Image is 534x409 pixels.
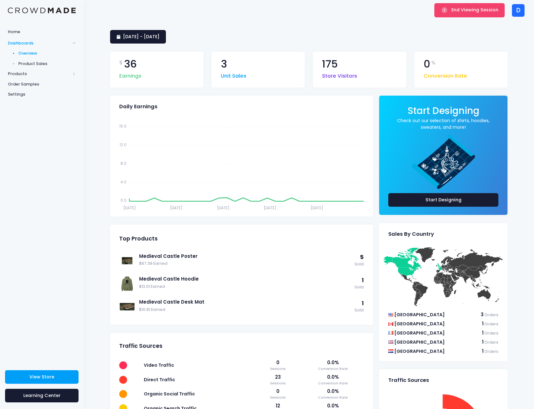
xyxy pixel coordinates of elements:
[322,69,357,80] span: Store Visitors
[408,104,479,117] span: Start Designing
[302,395,364,400] span: Conversion Rate
[302,366,364,371] span: Conversion Rate
[355,261,364,267] span: Sold
[144,391,195,397] span: Organic Social Traffic
[139,261,351,267] span: $67.39 Earned
[424,59,430,69] span: 0
[259,374,296,381] span: 23
[394,321,445,327] span: [GEOGRAPHIC_DATA]
[119,235,158,242] span: Top Products
[362,299,364,307] span: 1
[5,370,79,384] a: View Store
[394,339,445,345] span: [GEOGRAPHIC_DATA]
[302,388,364,395] span: 0.0%
[355,284,364,290] span: Sold
[394,311,445,318] span: [GEOGRAPHIC_DATA]
[322,59,338,69] span: 175
[144,362,174,368] span: Video Traffic
[482,339,484,345] span: 1
[394,348,445,354] span: [GEOGRAPHIC_DATA]
[259,388,296,395] span: 0
[119,343,162,349] span: Traffic Sources
[5,389,79,402] a: Learning Center
[259,381,296,386] span: Sessions
[394,330,445,336] span: [GEOGRAPHIC_DATA]
[123,33,160,40] span: [DATE] - [DATE]
[512,4,525,17] div: D
[408,110,479,116] a: Start Designing
[119,69,141,80] span: Earnings
[8,91,76,98] span: Settings
[362,276,364,284] span: 1
[120,198,126,203] tspan: 0.0
[311,205,323,210] tspan: [DATE]
[484,340,498,345] span: Orders
[119,59,123,67] span: $
[388,231,434,237] span: Sales By Country
[120,179,126,184] tspan: 4.0
[29,374,54,380] span: View Store
[139,276,351,282] a: Medieval Castle Hoodie
[221,69,246,80] span: Unit Sales
[124,59,137,69] span: 36
[139,307,351,313] span: $10.81 Earned
[8,40,70,46] span: Dashboards
[8,29,76,35] span: Home
[123,205,136,210] tspan: [DATE]
[484,321,498,327] span: Orders
[119,104,157,110] span: Daily Earnings
[484,330,498,336] span: Orders
[139,253,351,260] a: Medieval Castle Poster
[482,320,484,327] span: 1
[259,359,296,366] span: 0
[360,253,364,261] span: 5
[139,284,351,290] span: $13.01 Earned
[424,69,467,80] span: Conversion Rate
[18,61,76,67] span: Product Sales
[119,123,126,129] tspan: 16.0
[484,349,498,354] span: Orders
[388,377,429,383] span: Traffic Sources
[451,7,498,13] span: End Viewing Session
[144,376,175,383] span: Direct Traffic
[482,329,484,336] span: 1
[259,366,296,371] span: Sessions
[481,311,484,318] span: 3
[139,299,351,305] a: Medieval Castle Desk Mat
[217,205,230,210] tspan: [DATE]
[120,142,126,147] tspan: 12.0
[482,348,484,354] span: 1
[170,205,183,210] tspan: [DATE]
[355,307,364,313] span: Sold
[8,81,76,87] span: Order Samples
[434,3,505,17] button: End Viewing Session
[388,193,498,207] a: Start Designing
[120,160,126,166] tspan: 8.0
[388,117,498,131] a: Check out our selection of shirts, hoodies, sweaters, and more!
[221,59,227,69] span: 3
[484,312,498,317] span: Orders
[18,50,76,56] span: Overview
[302,359,364,366] span: 0.0%
[23,392,61,399] span: Learning Center
[8,8,76,14] img: Logo
[264,205,276,210] tspan: [DATE]
[302,374,364,381] span: 0.0%
[302,381,364,386] span: Conversion Rate
[259,395,296,400] span: Sessions
[8,71,70,77] span: Products
[110,30,166,44] a: [DATE] - [DATE]
[431,59,436,67] span: %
